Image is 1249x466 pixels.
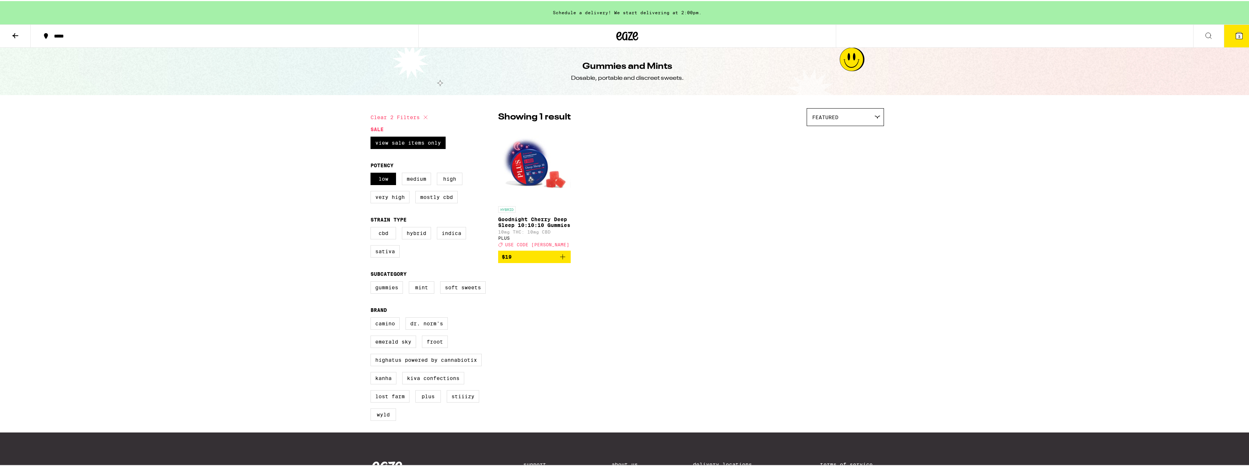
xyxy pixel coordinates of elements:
button: Add to bag [498,250,571,262]
label: CBD [371,226,396,238]
label: Camino [371,316,400,329]
legend: Brand [371,306,387,312]
label: Soft Sweets [440,280,486,293]
label: WYLD [371,407,396,420]
p: 10mg THC: 10mg CBD [498,228,571,233]
label: Highatus Powered by Cannabiotix [371,353,482,365]
label: Gummies [371,280,403,293]
label: Low [371,172,396,184]
label: Mostly CBD [415,190,458,202]
label: Kanha [371,371,396,383]
label: Medium [402,172,431,184]
label: Froot [422,334,448,347]
label: Lost Farm [371,389,410,402]
label: Kiva Confections [402,371,464,383]
label: Sativa [371,244,400,257]
label: PLUS [415,389,441,402]
label: High [437,172,462,184]
a: Open page for Goodnight Cherry Deep Sleep 10:10:10 Gummies from PLUS [498,129,571,250]
label: Very High [371,190,410,202]
p: HYBRID [498,205,516,212]
label: Mint [409,280,434,293]
legend: Potency [371,161,393,167]
label: STIIIZY [447,389,479,402]
span: USE CODE [PERSON_NAME] [505,241,569,246]
img: PLUS - Goodnight Cherry Deep Sleep 10:10:10 Gummies [498,129,571,201]
div: PLUS [498,235,571,239]
label: Indica [437,226,466,238]
button: Clear 2 filters [371,107,430,125]
span: $19 [502,253,512,259]
label: Dr. Norm's [406,316,448,329]
p: Goodnight Cherry Deep Sleep 10:10:10 Gummies [498,215,571,227]
legend: Strain Type [371,216,407,222]
p: Showing 1 result [498,110,571,122]
label: Hybrid [402,226,431,238]
label: View Sale Items Only [371,136,446,148]
label: Emerald Sky [371,334,416,347]
span: Featured [812,113,838,119]
div: Dosable, portable and discreet sweets. [571,73,684,81]
legend: Sale [371,125,384,131]
span: 3 [1238,33,1240,38]
legend: Subcategory [371,270,407,276]
h1: Gummies and Mints [582,59,672,72]
span: Hi. Need any help? [4,5,53,11]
